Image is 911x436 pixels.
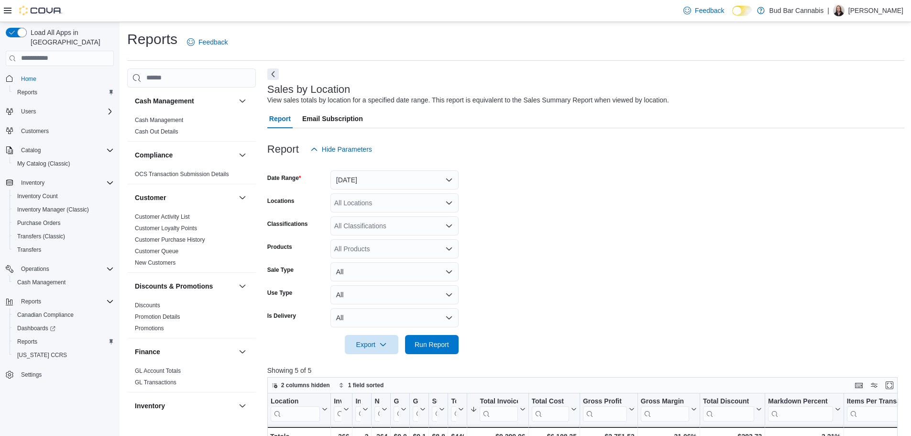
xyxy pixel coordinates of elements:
[135,225,197,232] a: Customer Loyalty Points
[135,259,176,266] a: New Customers
[13,349,71,361] a: [US_STATE] CCRS
[21,371,42,379] span: Settings
[583,397,627,421] div: Gross Profit
[413,397,418,406] div: Gross Sales
[17,145,44,156] button: Catalog
[413,397,426,421] button: Gross Sales
[768,397,833,421] div: Markdown Percent
[135,116,183,124] span: Cash Management
[17,369,114,380] span: Settings
[451,397,456,421] div: Total Tax
[432,397,445,421] button: Subtotal
[405,335,459,354] button: Run Report
[267,312,296,320] label: Is Delivery
[237,280,248,292] button: Discounts & Promotions
[695,6,724,15] span: Feedback
[17,296,114,307] span: Reports
[135,379,176,386] span: GL Transactions
[13,204,93,215] a: Inventory Manager (Classic)
[19,6,62,15] img: Cova
[135,313,180,320] a: Promotion Details
[10,230,118,243] button: Transfers (Classic)
[135,247,178,255] span: Customer Queue
[127,168,256,184] div: Compliance
[21,146,41,154] span: Catalog
[394,397,399,406] div: Gift Cards
[135,368,181,374] a: GL Account Totals
[732,6,752,16] input: Dark Mode
[445,222,453,230] button: Open list of options
[267,289,292,297] label: Use Type
[2,176,118,190] button: Inventory
[17,106,40,117] button: Users
[10,190,118,203] button: Inventory Count
[135,128,178,135] a: Cash Out Details
[127,300,256,338] div: Discounts & Promotions
[135,213,190,221] span: Customer Activity List
[135,379,176,386] a: GL Transactions
[432,397,437,421] div: Subtotal
[135,347,235,357] button: Finance
[135,347,160,357] h3: Finance
[17,192,58,200] span: Inventory Count
[267,266,294,274] label: Sale Type
[10,203,118,216] button: Inventory Manager (Classic)
[268,380,334,391] button: 2 columns hidden
[17,125,53,137] a: Customers
[267,68,279,80] button: Next
[21,108,36,115] span: Users
[13,336,114,347] span: Reports
[769,5,824,16] p: Bud Bar Cannabis
[2,72,118,86] button: Home
[17,106,114,117] span: Users
[334,397,341,421] div: Invoices Sold
[330,285,459,304] button: All
[335,380,388,391] button: 1 field sorted
[135,96,194,106] h3: Cash Management
[271,397,320,421] div: Location
[10,322,118,335] a: Dashboards
[183,33,231,52] a: Feedback
[135,248,178,255] a: Customer Queue
[641,397,689,421] div: Gross Margin
[135,150,235,160] button: Compliance
[135,193,166,202] h3: Customer
[345,335,398,354] button: Export
[641,397,689,406] div: Gross Margin
[432,397,437,406] div: Subtotal
[480,397,517,406] div: Total Invoiced
[135,302,160,309] a: Discounts
[13,231,69,242] a: Transfers (Classic)
[13,323,59,334] a: Dashboards
[13,309,114,321] span: Canadian Compliance
[127,114,256,141] div: Cash Management
[21,298,41,305] span: Reports
[884,380,895,391] button: Enter fullscreen
[17,246,41,254] span: Transfers
[135,96,235,106] button: Cash Management
[267,95,669,105] div: View sales totals by location for a specified date range. This report is equivalent to the Sales ...
[135,236,205,243] a: Customer Purchase History
[13,244,45,256] a: Transfers
[10,243,118,257] button: Transfers
[135,324,164,332] span: Promotions
[267,220,308,228] label: Classifications
[135,325,164,332] a: Promotions
[267,243,292,251] label: Products
[13,277,69,288] a: Cash Management
[330,308,459,327] button: All
[17,263,53,275] button: Operations
[13,87,114,98] span: Reports
[451,397,456,406] div: Total Tax
[531,397,576,421] button: Total Cost
[135,193,235,202] button: Customer
[21,265,49,273] span: Operations
[374,397,387,421] button: Net Sold
[13,217,65,229] a: Purchase Orders
[445,245,453,253] button: Open list of options
[135,302,160,309] span: Discounts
